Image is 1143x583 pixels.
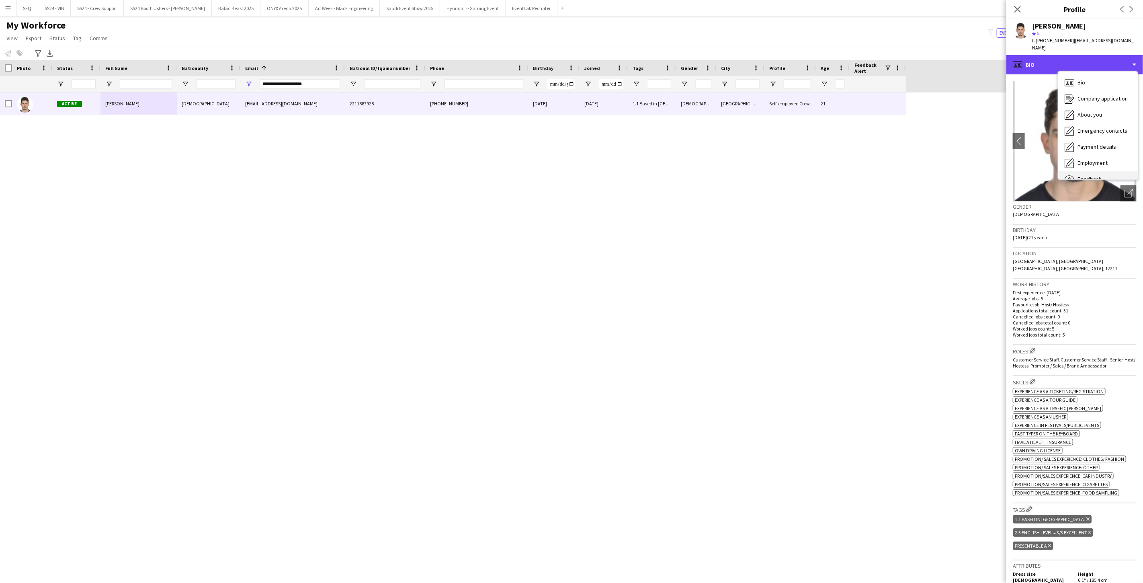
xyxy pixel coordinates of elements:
[1078,571,1137,577] h5: Height
[1013,528,1093,537] div: 2.3 English Level = 3/3 Excellent
[769,65,785,71] span: Profile
[647,79,671,89] input: Tags Filter Input
[1077,159,1108,166] span: Employment
[628,92,676,115] div: 1.1 Based in [GEOGRAPHIC_DATA], 2.3 English Level = 3/3 Excellent , Presentable A
[1015,481,1108,487] span: Promotion/Sales Experience: Cigarettes
[997,28,1037,38] button: Everyone8,179
[1015,397,1075,403] span: Experience as a Tour Guide
[240,92,345,115] div: [EMAIL_ADDRESS][DOMAIN_NAME]
[1077,175,1102,183] span: Feedback
[124,0,212,16] button: SS24 Booth Ushers - [PERSON_NAME]
[1058,123,1138,139] div: Emergency contacts
[633,80,640,88] button: Open Filter Menu
[816,92,850,115] div: 21
[1032,23,1086,30] div: [PERSON_NAME]
[633,65,643,71] span: Tags
[17,65,31,71] span: Photo
[1015,388,1104,394] span: Experience as a Ticketing/Registration
[23,33,45,43] a: Export
[580,92,628,115] div: [DATE]
[681,65,698,71] span: Gender
[364,79,420,89] input: National ID/ Iqama number Filter Input
[86,33,111,43] a: Comms
[1015,422,1099,428] span: Experience in Festivals/Public Events
[1032,37,1134,51] span: | [EMAIL_ADDRESS][DOMAIN_NAME]
[547,79,575,89] input: Birthday Filter Input
[72,79,96,89] input: Status Filter Input
[73,35,82,42] span: Tag
[45,49,55,58] app-action-btn: Export XLSX
[33,49,43,58] app-action-btn: Advanced filters
[1058,171,1138,187] div: Feedback
[105,101,139,107] span: [PERSON_NAME]
[71,0,124,16] button: SS24 - Crew Support
[1013,562,1137,569] h3: Attributes
[1013,320,1137,326] p: Cancelled jobs total count: 0
[1015,464,1098,470] span: Promotion/ Sales Experience: Other
[1013,281,1137,288] h3: Work history
[182,65,208,71] span: Nationality
[764,92,816,115] div: Self-employed Crew
[350,80,357,88] button: Open Filter Menu
[430,65,444,71] span: Phone
[506,0,557,16] button: EventLab Recruiter
[444,79,523,89] input: Phone Filter Input
[1013,505,1137,513] h3: Tags
[1077,95,1128,102] span: Company application
[716,92,764,115] div: [GEOGRAPHIC_DATA]
[1013,81,1137,201] img: Crew avatar or photo
[120,79,172,89] input: Full Name Filter Input
[1015,473,1112,479] span: Promotion/Sales Experience: Car Industry
[3,33,21,43] a: View
[105,80,113,88] button: Open Filter Menu
[57,65,73,71] span: Status
[1006,4,1143,14] h3: Profile
[721,80,728,88] button: Open Filter Menu
[1015,448,1061,454] span: Own Driving License
[182,80,189,88] button: Open Filter Menu
[584,80,592,88] button: Open Filter Menu
[17,96,33,113] img: Joud Alakel
[1015,490,1117,496] span: Promotion/Sales Experience: Food Sampling
[1077,111,1102,118] span: About you
[46,33,68,43] a: Status
[1013,296,1137,302] p: Average jobs: 5
[6,35,18,42] span: View
[1015,439,1071,445] span: Have a Health Insurance
[245,65,258,71] span: Email
[1077,143,1116,150] span: Payment details
[38,0,71,16] button: SS24 - VIB
[1013,347,1137,355] h3: Roles
[533,80,540,88] button: Open Filter Menu
[1058,139,1138,155] div: Payment details
[1013,258,1117,271] span: [GEOGRAPHIC_DATA], [GEOGRAPHIC_DATA] [GEOGRAPHIC_DATA], [GEOGRAPHIC_DATA], 12211
[6,19,66,31] span: My Workforce
[735,79,760,89] input: City Filter Input
[854,62,884,74] span: Feedback Alert
[260,0,309,16] button: ONYX Arena 2025
[1015,456,1124,462] span: Promotion/ Sales Experience: Clothes/ Fashion
[784,79,811,89] input: Profile Filter Input
[245,80,252,88] button: Open Filter Menu
[1013,211,1061,217] span: [DEMOGRAPHIC_DATA]
[196,79,236,89] input: Nationality Filter Input
[1013,250,1137,257] h3: Location
[1058,107,1138,123] div: About you
[769,80,776,88] button: Open Filter Menu
[584,65,600,71] span: Joined
[1037,30,1039,36] span: 5
[1013,515,1092,523] div: 1.1 Based in [GEOGRAPHIC_DATA]
[1013,234,1047,240] span: [DATE] (21 years)
[105,65,127,71] span: Full Name
[26,35,41,42] span: Export
[16,0,38,16] button: SFQ
[1032,37,1074,43] span: t. [PHONE_NUMBER]
[1077,127,1127,134] span: Emergency contacts
[1015,414,1066,420] span: Experience as an Usher
[430,80,437,88] button: Open Filter Menu
[676,92,716,115] div: [DEMOGRAPHIC_DATA]
[821,65,829,71] span: Age
[1013,332,1137,338] p: Worked jobs total count: 5
[260,79,340,89] input: Email Filter Input
[440,0,506,16] button: Hyundai E-Gaming Event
